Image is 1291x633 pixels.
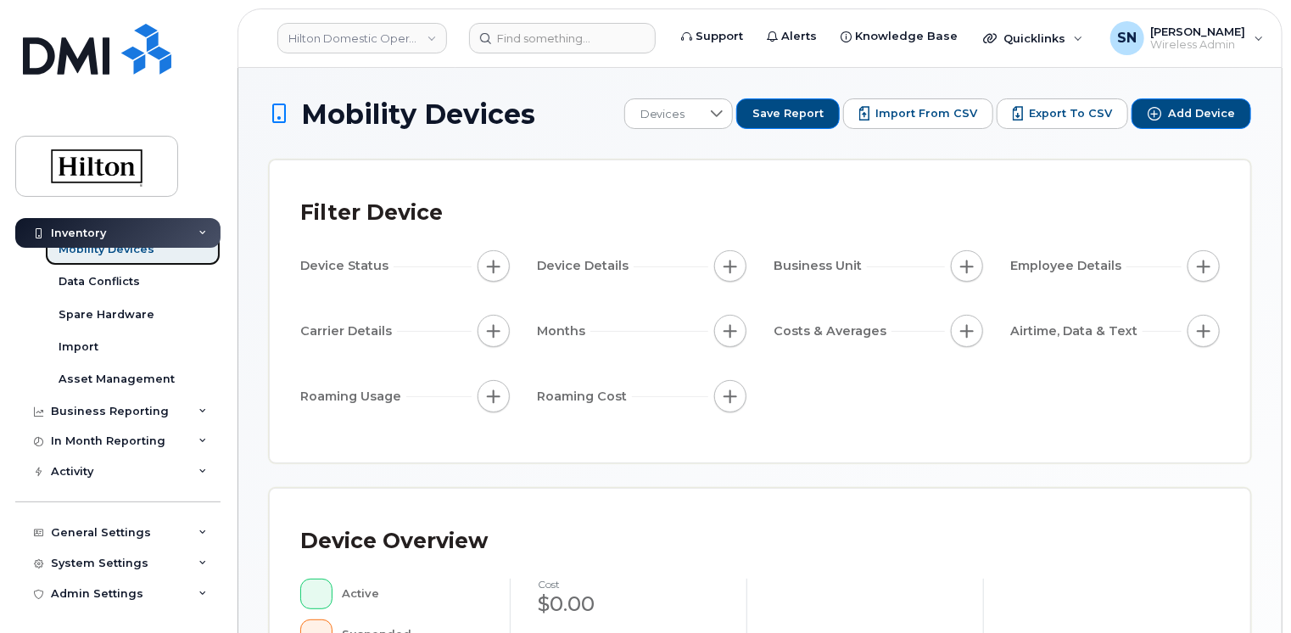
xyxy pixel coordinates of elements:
span: Add Device [1168,106,1235,121]
h4: cost [538,579,719,590]
span: Roaming Cost [537,388,632,406]
span: Business Unit [774,257,867,275]
iframe: Messenger Launcher [1217,559,1278,620]
div: $0.00 [538,590,719,619]
div: Filter Device [300,191,443,235]
span: Airtime, Data & Text [1010,322,1143,340]
button: Import from CSV [843,98,993,129]
span: Device Details [537,257,634,275]
span: Carrier Details [300,322,397,340]
span: Devices [625,99,701,130]
span: Months [537,322,590,340]
span: Device Status [300,257,394,275]
span: Export to CSV [1029,106,1112,121]
span: Save Report [752,106,824,121]
div: Device Overview [300,519,488,563]
span: Roaming Usage [300,388,406,406]
span: Costs & Averages [774,322,891,340]
button: Save Report [736,98,840,129]
div: Active [343,579,483,609]
span: Employee Details [1010,257,1126,275]
span: Import from CSV [875,106,977,121]
button: Add Device [1132,98,1251,129]
button: Export to CSV [997,98,1128,129]
span: Mobility Devices [301,99,535,129]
